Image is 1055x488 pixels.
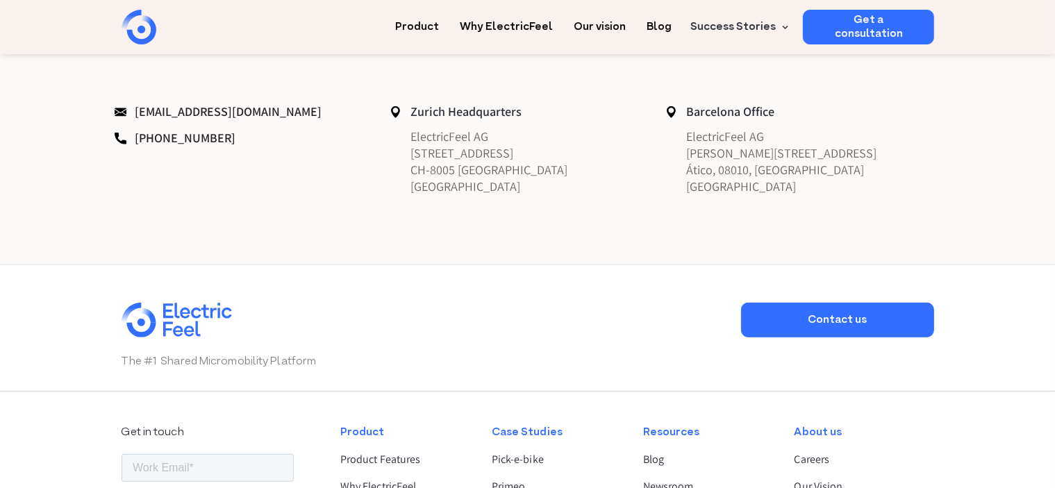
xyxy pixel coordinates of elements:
[395,10,439,35] a: Product
[340,451,468,468] a: Product Features
[52,55,119,81] input: Submit
[963,396,1036,469] iframe: Chatbot
[682,10,792,44] div: Success Stories
[492,451,620,468] a: Pick-e-bike
[741,303,934,337] a: Contact us
[574,10,626,35] a: Our vision
[135,103,322,119] a: [EMAIL_ADDRESS][DOMAIN_NAME]
[390,128,658,195] p: ElectricFeel AG [STREET_ADDRESS] CH-8005 [GEOGRAPHIC_DATA] [GEOGRAPHIC_DATA]
[122,424,294,441] div: Get in touch
[122,10,233,44] a: home
[460,10,553,35] a: Why ElectricFeel
[643,424,771,441] div: Resources
[340,424,468,441] div: Product
[690,19,776,35] div: Success Stories
[122,353,728,370] p: The #1 Shared Micromobility Platform
[803,10,934,44] a: Get a consultation
[795,451,922,468] a: Careers
[795,424,922,441] div: About us
[492,424,620,441] div: Case Studies
[665,102,934,121] p: Barcelona Office
[643,451,771,468] a: Blog
[390,102,658,121] p: Zurich Headquarters
[647,10,672,35] a: Blog
[665,128,934,195] p: ElectricFeel AG [PERSON_NAME][STREET_ADDRESS] Ático, 08010, [GEOGRAPHIC_DATA] [GEOGRAPHIC_DATA]
[135,130,236,146] a: [PHONE_NUMBER]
